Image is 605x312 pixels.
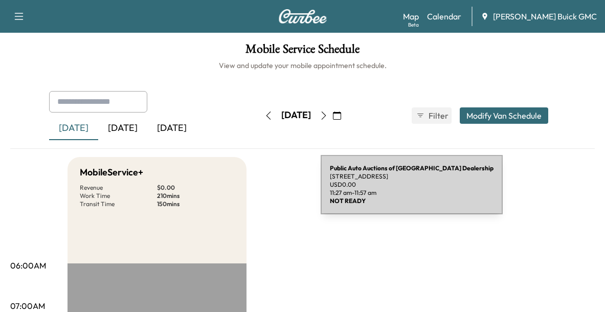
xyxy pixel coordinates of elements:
p: Transit Time [80,200,157,208]
div: [DATE] [147,117,196,140]
div: Beta [408,21,419,29]
div: [DATE] [49,117,98,140]
img: Curbee Logo [278,9,327,24]
h1: Mobile Service Schedule [10,43,595,60]
a: Calendar [427,10,461,23]
span: [PERSON_NAME] Buick GMC [493,10,597,23]
h6: View and update your mobile appointment schedule. [10,60,595,71]
p: 06:00AM [10,259,46,272]
a: MapBeta [403,10,419,23]
p: 07:00AM [10,300,45,312]
span: Filter [429,109,447,122]
p: $ 0.00 [157,184,234,192]
h5: MobileService+ [80,165,143,180]
button: Modify Van Schedule [460,107,548,124]
div: [DATE] [281,109,311,122]
button: Filter [412,107,452,124]
div: [DATE] [98,117,147,140]
p: 210 mins [157,192,234,200]
p: 150 mins [157,200,234,208]
p: Work Time [80,192,157,200]
p: Revenue [80,184,157,192]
